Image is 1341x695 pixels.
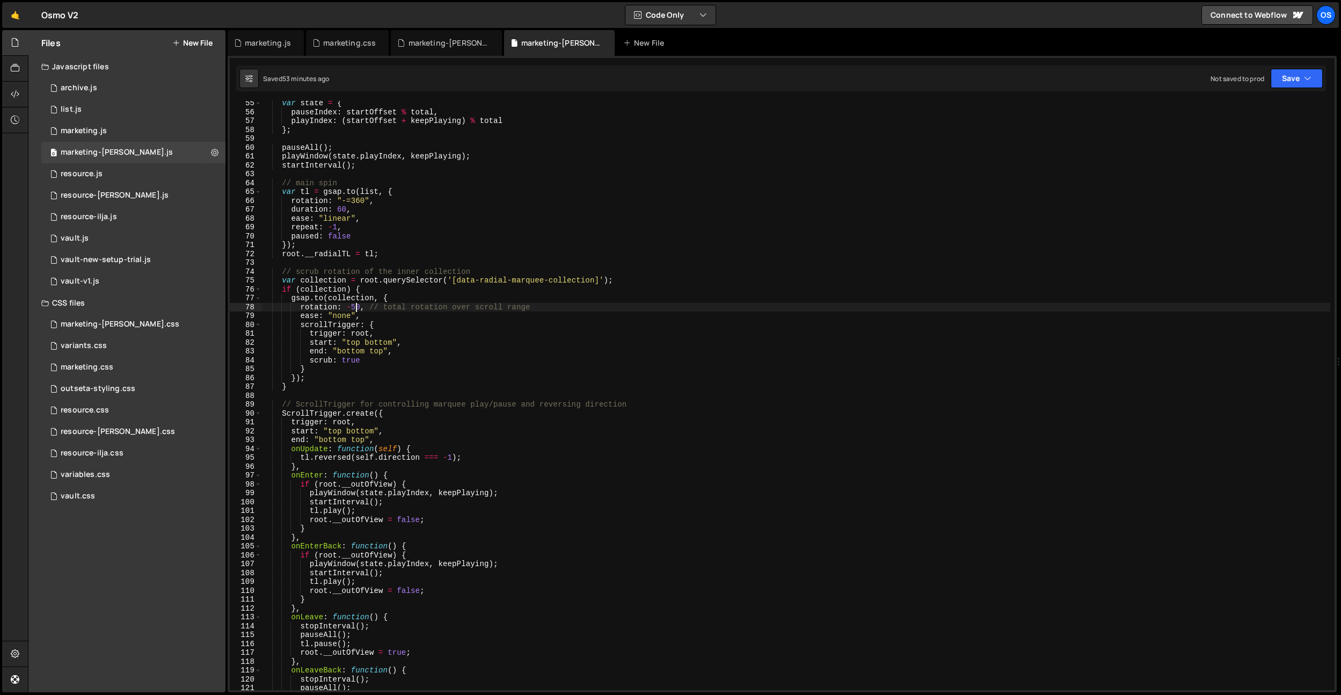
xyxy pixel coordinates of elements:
[28,56,225,77] div: Javascript files
[625,5,716,25] button: Code Only
[230,179,261,188] div: 64
[230,427,261,436] div: 92
[230,577,261,587] div: 109
[41,185,225,206] div: 16596/46194.js
[230,285,261,294] div: 76
[230,595,261,604] div: 111
[230,294,261,303] div: 77
[230,382,261,392] div: 87
[1211,74,1264,83] div: Not saved to prod
[623,38,668,48] div: New File
[230,329,261,338] div: 81
[41,357,225,378] div: 16596/45446.css
[230,471,261,480] div: 97
[230,321,261,330] div: 80
[41,314,225,335] div: 16596/46284.css
[61,320,179,329] div: marketing-[PERSON_NAME].css
[230,374,261,383] div: 86
[230,640,261,649] div: 116
[61,105,82,114] div: list.js
[230,587,261,596] div: 110
[41,206,225,228] div: 16596/46195.js
[61,363,113,372] div: marketing.css
[172,39,213,47] button: New File
[230,258,261,267] div: 73
[230,480,261,489] div: 98
[61,491,95,501] div: vault.css
[41,421,225,443] div: 16596/46196.css
[41,37,61,49] h2: Files
[230,338,261,347] div: 82
[61,234,89,243] div: vault.js
[41,77,225,99] div: 16596/46210.js
[230,392,261,401] div: 88
[230,312,261,321] div: 79
[230,409,261,418] div: 90
[230,143,261,153] div: 60
[230,117,261,126] div: 57
[61,384,135,394] div: outseta-styling.css
[61,448,123,458] div: resource-ilja.css
[521,38,602,48] div: marketing-[PERSON_NAME].js
[41,120,225,142] div: 16596/45422.js
[230,516,261,525] div: 102
[2,2,28,28] a: 🤙
[41,486,225,507] div: 16596/45153.css
[230,250,261,259] div: 72
[230,436,261,445] div: 93
[1201,5,1313,25] a: Connect to Webflow
[230,533,261,542] div: 104
[230,214,261,223] div: 68
[230,498,261,507] div: 100
[61,427,175,437] div: resource-[PERSON_NAME].css
[61,406,109,415] div: resource.css
[61,148,173,157] div: marketing-[PERSON_NAME].js
[230,303,261,312] div: 78
[323,38,376,48] div: marketing.css
[230,365,261,374] div: 85
[230,99,261,108] div: 55
[230,622,261,631] div: 114
[230,134,261,143] div: 59
[230,161,261,170] div: 62
[41,249,225,271] div: 16596/45152.js
[230,418,261,427] div: 91
[230,126,261,135] div: 58
[230,241,261,250] div: 71
[230,205,261,214] div: 67
[230,489,261,498] div: 99
[230,400,261,409] div: 89
[41,464,225,486] div: 16596/45154.css
[230,524,261,533] div: 103
[230,684,261,693] div: 121
[1271,69,1323,88] button: Save
[230,675,261,684] div: 120
[230,631,261,640] div: 115
[230,232,261,241] div: 70
[230,356,261,365] div: 84
[41,378,225,400] div: 16596/45156.css
[28,292,225,314] div: CSS files
[41,443,225,464] div: 16596/46198.css
[263,74,329,83] div: Saved
[230,170,261,179] div: 63
[41,9,78,21] div: Osmo V2
[61,83,97,93] div: archive.js
[1316,5,1336,25] a: Os
[230,542,261,551] div: 105
[230,613,261,622] div: 113
[230,453,261,462] div: 95
[230,657,261,667] div: 118
[41,271,225,292] div: 16596/45132.js
[230,569,261,578] div: 108
[61,341,107,351] div: variants.css
[61,277,99,286] div: vault-v1.js
[230,506,261,516] div: 101
[41,400,225,421] div: 16596/46199.css
[409,38,489,48] div: marketing-[PERSON_NAME].css
[41,335,225,357] div: 16596/45511.css
[230,462,261,472] div: 96
[230,152,261,161] div: 61
[230,187,261,197] div: 65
